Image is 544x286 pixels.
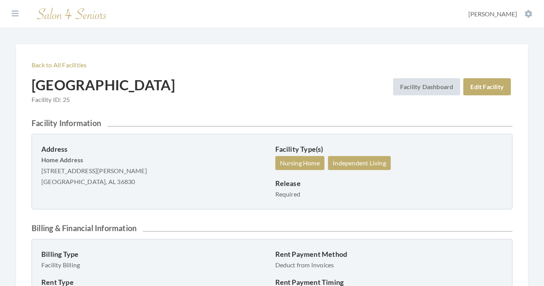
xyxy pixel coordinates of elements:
p: Deduct from Invoices [275,260,503,270]
h2: Facility Information [32,118,512,128]
p: Required [275,189,503,200]
strong: Home Address [41,156,83,163]
img: Salon 4 Seniors [33,5,111,23]
p: Facility Type(s) [275,144,503,154]
p: Address [41,144,269,154]
p: Facility Billing [41,260,269,270]
h1: [GEOGRAPHIC_DATA] [32,77,175,109]
span: [PERSON_NAME] [468,10,517,18]
li: Independent Living [328,156,391,170]
a: Back to All Facilities [32,61,87,68]
a: Facility Dashboard [393,78,461,95]
span: Facility ID: 25 [32,95,175,104]
h2: Billing & Financial Information [32,223,512,233]
p: [STREET_ADDRESS][PERSON_NAME] [GEOGRAPHIC_DATA], AL 36830 [41,154,269,187]
li: Nursing Home [275,156,324,170]
p: Rent Payment Method [275,249,503,260]
p: Billing Type [41,249,269,260]
a: Edit Facility [463,78,511,95]
p: Release [275,178,503,189]
button: [PERSON_NAME] [466,10,535,18]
